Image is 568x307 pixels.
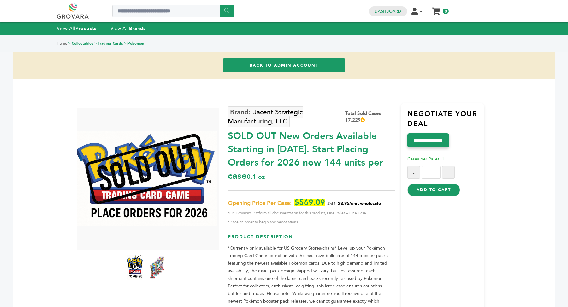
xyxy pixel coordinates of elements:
span: > [68,41,71,46]
a: Home [57,41,67,46]
span: Opening Price Per Case: [228,200,292,207]
span: USD [326,201,335,207]
img: *SOLD OUT* New Orders Available Starting in 2026. Start Placing Orders for 2026 now! 144 units pe... [127,255,143,280]
a: My Cart [433,6,440,12]
span: > [94,41,97,46]
a: Dashboard [375,9,401,14]
span: $3.95/unit wholesale [338,201,381,207]
a: Pokemon [127,41,144,46]
span: 0 [443,9,449,14]
strong: Products [75,25,96,32]
span: 0.1 oz [247,172,265,181]
a: Jacent Strategic Manufacturing, LLC [228,106,303,127]
span: *Place an order to begin any negotiations [228,218,394,226]
span: > [124,41,127,46]
button: - [407,166,420,179]
a: Trading Cards [98,41,123,46]
strong: Brands [129,25,145,32]
a: Collectables [72,41,93,46]
img: *SOLD OUT* New Orders Available Starting in 2026. Start Placing Orders for 2026 now! 144 units pe... [75,131,217,226]
button: + [442,166,455,179]
span: Cases per Pallet: 1 [407,156,444,162]
h3: Product Description [228,234,394,245]
div: Total Sold Cases: 17,229 [345,110,394,123]
span: $569.09 [294,199,325,206]
a: View AllBrands [110,25,146,32]
img: *SOLD OUT* New Orders Available Starting in 2026. Start Placing Orders for 2026 now! 144 units pe... [149,255,165,280]
div: SOLD OUT New Orders Available Starting in [DATE]. Start Placing Orders for 2026 now 144 units per... [228,126,394,183]
input: Search a product or brand... [112,5,234,17]
a: Back to Admin Account [223,58,345,72]
button: Add to Cart [407,184,460,196]
span: *On Grovara's Platform all documentation for this product, One Pallet = One Case [228,209,394,217]
h3: Negotiate Your Deal [407,109,484,134]
a: View AllProducts [57,25,97,32]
